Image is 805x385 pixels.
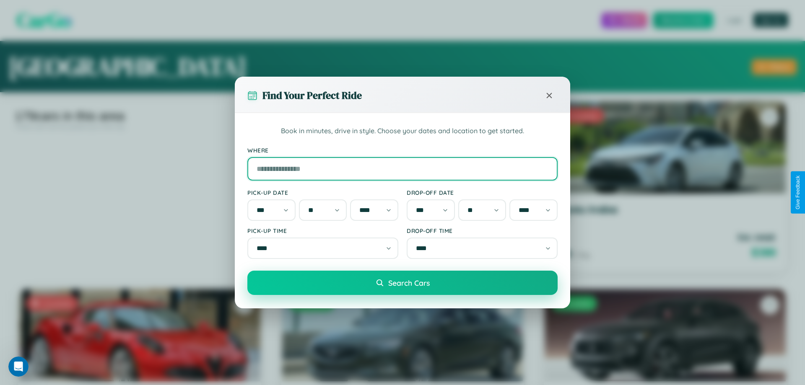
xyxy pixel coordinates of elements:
[247,227,398,234] label: Pick-up Time
[247,189,398,196] label: Pick-up Date
[407,227,558,234] label: Drop-off Time
[262,88,362,102] h3: Find Your Perfect Ride
[388,278,430,287] span: Search Cars
[247,147,558,154] label: Where
[247,126,558,137] p: Book in minutes, drive in style. Choose your dates and location to get started.
[407,189,558,196] label: Drop-off Date
[247,271,558,295] button: Search Cars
